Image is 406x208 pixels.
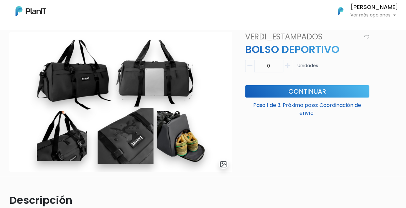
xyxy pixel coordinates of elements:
[245,99,369,117] p: Paso 1 de 3. Próximo paso: Coordinación de envío.
[33,6,93,19] div: ¿Necesitás ayuda?
[9,32,232,172] img: 2000___2000-Photoroom__85_.jpg
[330,3,398,19] button: PlanIt Logo [PERSON_NAME] Ver más opciones
[350,13,398,17] p: Ver más opciones
[241,32,362,42] h4: VERDI_ESTAMPADOS
[9,192,232,208] p: Descripción
[245,85,369,98] button: Continuar
[241,42,373,57] p: BOLSO DEPORTIVO
[364,35,369,39] img: heart_icon
[220,161,227,168] img: gallery-light
[350,5,398,10] h6: [PERSON_NAME]
[16,6,46,16] img: PlanIt Logo
[297,62,318,75] p: Unidades
[334,4,348,18] img: PlanIt Logo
